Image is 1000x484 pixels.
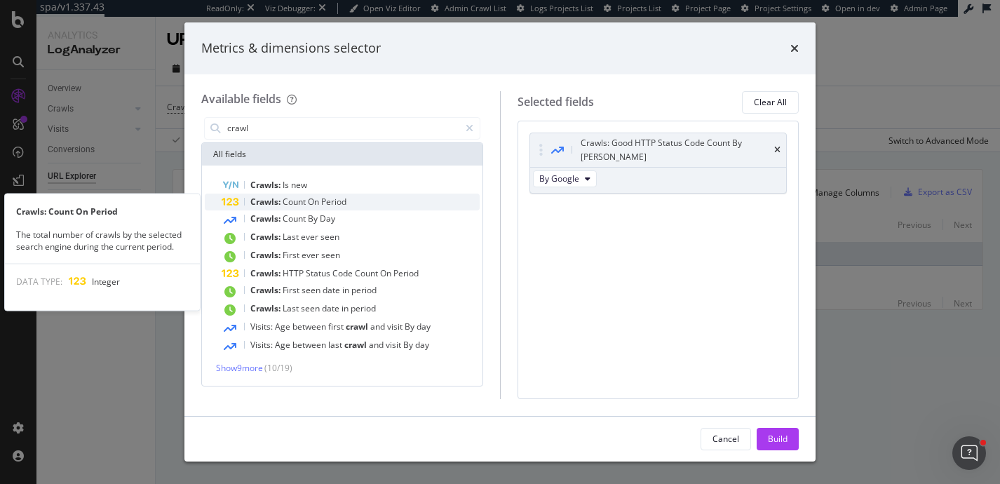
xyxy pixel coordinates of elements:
span: seen [321,249,340,261]
span: date [323,284,342,296]
span: Crawls: [250,179,283,191]
span: last [328,339,344,351]
input: Search by field name [226,118,459,139]
div: Available fields [201,91,281,107]
span: Period [321,196,346,208]
span: On [380,267,393,279]
div: Crawls: Count On Period [5,206,200,217]
div: All fields [202,143,482,166]
div: Metrics & dimensions selector [201,39,381,58]
iframe: Intercom live chat [952,436,986,470]
span: By [405,321,417,332]
span: between [292,321,328,332]
span: ever [301,231,320,243]
span: day [417,321,431,332]
span: Count [355,267,380,279]
span: On [308,196,321,208]
span: Show 9 more [216,362,263,374]
span: Period [393,267,419,279]
span: Crawls: [250,231,283,243]
span: seen [320,231,339,243]
span: Last [283,302,301,314]
span: Crawls: [250,302,283,314]
button: Build [757,428,799,450]
span: First [283,284,302,296]
span: in [342,302,351,314]
span: and [370,321,387,332]
span: Is [283,179,291,191]
span: Visits: [250,321,275,332]
span: and [369,339,386,351]
span: between [292,339,328,351]
span: By Google [539,173,579,184]
span: HTTP [283,267,306,279]
div: Crawls: Good HTTP Status Code Count By [PERSON_NAME]timesBy Google [529,133,788,194]
span: ever [302,249,321,261]
div: times [774,146,781,154]
span: seen [302,284,323,296]
span: Status [306,267,332,279]
span: visit [387,321,405,332]
div: The total number of crawls by the selected search engine during the current period. [5,229,200,253]
div: Crawls: Good HTTP Status Code Count By [PERSON_NAME] [581,136,772,164]
div: modal [184,22,816,462]
span: First [283,249,302,261]
div: Clear All [754,96,787,108]
span: seen [301,302,322,314]
div: times [790,39,799,58]
span: Age [275,339,292,351]
span: crawl [346,321,370,332]
span: Crawls: [250,196,283,208]
div: Selected fields [518,94,594,110]
span: visit [386,339,403,351]
span: Day [320,213,335,224]
span: Crawls: [250,213,283,224]
span: Code [332,267,355,279]
span: day [415,339,429,351]
div: Build [768,433,788,445]
span: By [308,213,320,224]
span: Crawls: [250,267,283,279]
button: By Google [533,170,597,187]
span: Count [283,196,308,208]
span: Count [283,213,308,224]
span: ( 10 / 19 ) [264,362,292,374]
span: Visits: [250,339,275,351]
span: period [351,284,377,296]
span: period [351,302,376,314]
span: By [403,339,415,351]
span: Last [283,231,301,243]
span: new [291,179,307,191]
span: Crawls: [250,284,283,296]
span: Crawls: [250,249,283,261]
button: Clear All [742,91,799,114]
span: in [342,284,351,296]
button: Cancel [701,428,751,450]
span: Age [275,321,292,332]
span: crawl [344,339,369,351]
div: Cancel [712,433,739,445]
span: date [322,302,342,314]
span: first [328,321,346,332]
